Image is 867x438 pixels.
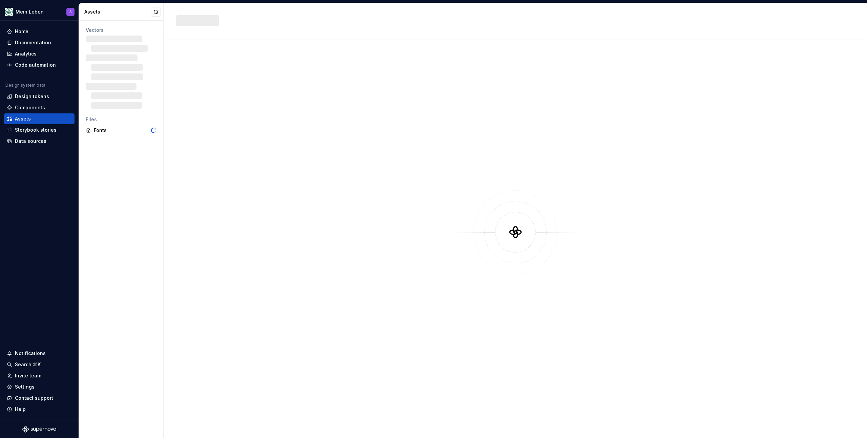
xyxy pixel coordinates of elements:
div: Assets [15,115,31,122]
div: Assets [84,8,151,15]
div: Documentation [15,39,51,46]
div: S [69,9,72,15]
a: Components [4,102,75,113]
div: Vectors [86,27,156,34]
div: Mein Leben [16,8,44,15]
div: Search ⌘K [15,361,41,368]
div: Components [15,104,45,111]
a: Home [4,26,75,37]
div: Design tokens [15,93,49,100]
a: Design tokens [4,91,75,102]
a: Fonts [83,125,159,136]
div: Fonts [94,127,151,134]
div: Home [15,28,28,35]
a: Assets [4,113,75,124]
button: Search ⌘K [4,359,75,370]
div: Code automation [15,62,56,68]
img: df5db9ef-aba0-4771-bf51-9763b7497661.png [5,8,13,16]
button: Notifications [4,348,75,359]
div: Analytics [15,50,37,57]
div: Files [86,116,156,123]
div: Contact support [15,395,53,401]
a: Analytics [4,48,75,59]
div: Design system data [5,83,45,88]
a: Data sources [4,136,75,147]
div: Settings [15,384,35,390]
a: Storybook stories [4,125,75,135]
div: Notifications [15,350,46,357]
div: Invite team [15,372,41,379]
button: Mein LebenS [1,4,77,19]
svg: Supernova Logo [22,426,56,433]
div: Storybook stories [15,127,57,133]
a: Invite team [4,370,75,381]
button: Contact support [4,393,75,403]
a: Documentation [4,37,75,48]
a: Settings [4,381,75,392]
button: Help [4,404,75,415]
a: Code automation [4,60,75,70]
div: Data sources [15,138,46,145]
div: Help [15,406,26,413]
